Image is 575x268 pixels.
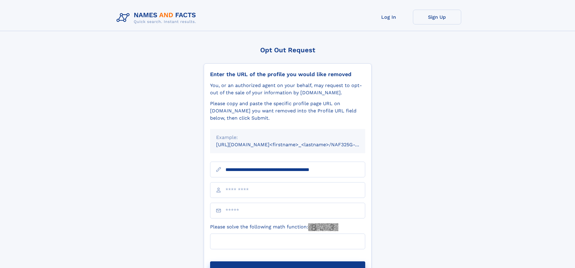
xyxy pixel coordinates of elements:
div: Example: [216,134,359,141]
a: Sign Up [413,10,461,24]
div: Opt Out Request [204,46,372,54]
label: Please solve the following math function: [210,223,338,231]
div: You, or an authorized agent on your behalf, may request to opt-out of the sale of your informatio... [210,82,365,96]
div: Please copy and paste the specific profile page URL on [DOMAIN_NAME] you want removed into the Pr... [210,100,365,122]
img: Logo Names and Facts [114,10,201,26]
a: Log In [365,10,413,24]
div: Enter the URL of the profile you would like removed [210,71,365,78]
small: [URL][DOMAIN_NAME]<firstname>_<lastname>/NAF325G-xxxxxxxx [216,142,377,147]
